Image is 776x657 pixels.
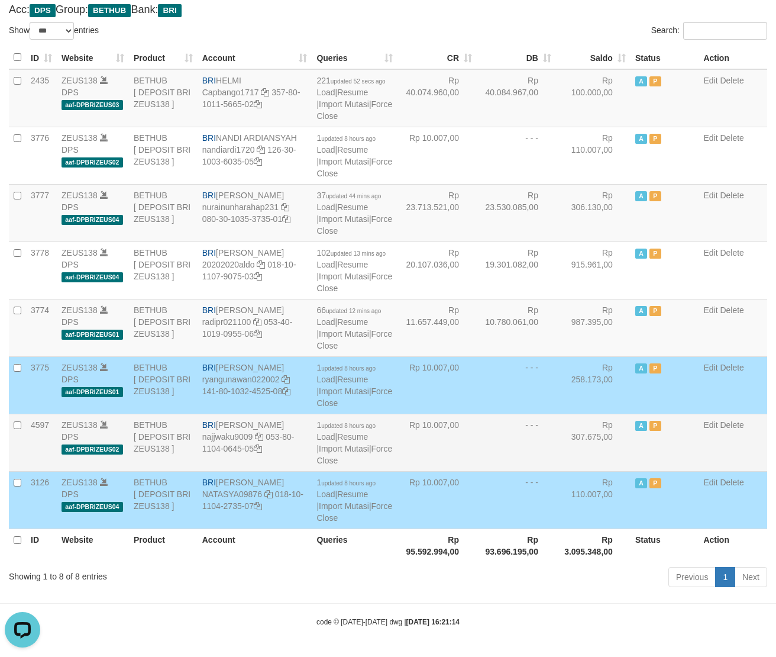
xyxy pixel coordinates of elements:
[57,356,129,414] td: DPS
[129,127,198,184] td: BETHUB [ DEPOSIT BRI ZEUS138 ]
[630,529,699,562] th: Status
[62,387,123,397] span: aaf-DPBRIZEUS01
[397,414,477,471] td: Rp 10.007,00
[158,4,181,17] span: BRI
[319,501,369,511] a: Import Mutasi
[62,445,123,455] span: aaf-DPBRIZEUS02
[316,133,376,143] span: 1
[397,529,477,562] th: Rp 95.592.994,00
[556,184,630,241] td: Rp 306.130,00
[635,478,647,488] span: Active
[26,127,57,184] td: 3776
[57,46,129,69] th: Website: activate to sort column ascending
[316,375,335,384] a: Load
[319,387,369,396] a: Import Mutasi
[319,329,369,339] a: Import Mutasi
[312,529,397,562] th: Queries
[198,529,312,562] th: Account
[477,471,556,529] td: - - -
[703,133,717,143] a: Edit
[62,330,123,340] span: aaf-DPBRIZEUS01
[477,414,556,471] td: - - -
[9,4,767,16] h4: Acc: Group: Bank:
[62,305,98,315] a: ZEUS138
[62,133,98,143] a: ZEUS138
[88,4,131,17] span: BETHUB
[129,414,198,471] td: BETHUB [ DEPOSIT BRI ZEUS138 ]
[397,127,477,184] td: Rp 10.007,00
[715,567,735,587] a: 1
[198,241,312,299] td: [PERSON_NAME] 018-10-1107-9075-03
[720,305,743,315] a: Delete
[62,248,98,257] a: ZEUS138
[649,134,661,144] span: Paused
[129,184,198,241] td: BETHUB [ DEPOSIT BRI ZEUS138 ]
[57,241,129,299] td: DPS
[57,69,129,127] td: DPS
[337,145,368,154] a: Resume
[26,529,57,562] th: ID
[397,46,477,69] th: CR: activate to sort column ascending
[129,46,198,69] th: Product: activate to sort column ascending
[720,363,743,372] a: Delete
[316,618,460,626] small: code © [DATE]-[DATE] dwg |
[316,305,381,315] span: 66
[316,478,392,523] span: | | |
[202,375,280,384] a: ryangunawan022002
[397,356,477,414] td: Rp 10.007,00
[57,299,129,356] td: DPS
[556,529,630,562] th: Rp 3.095.348,00
[321,423,376,429] span: updated 8 hours ago
[316,191,381,200] span: 37
[202,260,255,269] a: 20202020aldo
[261,88,269,97] a: Copy Capbango1717 to clipboard
[477,241,556,299] td: Rp 19.301.082,00
[202,191,216,200] span: BRI
[651,22,767,40] label: Search:
[703,478,717,487] a: Edit
[62,76,98,85] a: ZEUS138
[129,69,198,127] td: BETHUB [ DEPOSIT BRI ZEUS138 ]
[316,420,376,430] span: 1
[316,191,392,236] span: | | |
[57,127,129,184] td: DPS
[319,444,369,453] a: Import Mutasi
[202,432,253,442] a: najjwaku9009
[202,248,216,257] span: BRI
[556,414,630,471] td: Rp 307.675,00
[699,529,767,562] th: Action
[198,127,312,184] td: NANDI ARDIANSYAH 126-30-1003-6035-05
[57,184,129,241] td: DPS
[635,134,647,144] span: Active
[319,99,369,109] a: Import Mutasi
[337,317,368,327] a: Resume
[703,420,717,430] a: Edit
[5,5,40,40] button: Open LiveChat chat widget
[316,145,335,154] a: Load
[668,567,716,587] a: Previous
[316,88,335,97] a: Load
[257,145,265,154] a: Copy nandiardi1720 to clipboard
[202,317,251,327] a: radipr021100
[26,471,57,529] td: 3126
[477,127,556,184] td: - - -
[202,489,262,499] a: NATASYA09876
[477,46,556,69] th: DB: activate to sort column ascending
[477,69,556,127] td: Rp 40.084.967,00
[254,99,262,109] a: Copy 357801011566502 to clipboard
[26,299,57,356] td: 3774
[62,157,123,168] span: aaf-DPBRIZEUS02
[477,529,556,562] th: Rp 93.696.195,00
[202,420,216,430] span: BRI
[720,248,743,257] a: Delete
[198,471,312,529] td: [PERSON_NAME] 018-10-1104-2735-07
[253,317,261,327] a: Copy radipr021100 to clipboard
[635,363,647,373] span: Active
[406,618,460,626] strong: [DATE] 16:21:14
[321,480,376,487] span: updated 8 hours ago
[556,46,630,69] th: Saldo: activate to sort column ascending
[62,272,123,282] span: aaf-DPBRIZEUS04
[337,88,368,97] a: Resume
[62,478,98,487] a: ZEUS138
[316,432,335,442] a: Load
